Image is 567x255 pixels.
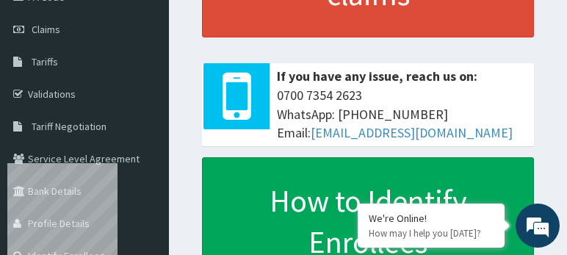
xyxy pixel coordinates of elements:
[277,68,477,85] b: If you have any issue, reach us on:
[32,55,58,68] span: Tariffs
[369,212,494,225] div: We're Online!
[32,23,60,36] span: Claims
[32,120,106,133] span: Tariff Negotiation
[369,227,494,240] p: How may I help you today?
[311,124,513,141] a: [EMAIL_ADDRESS][DOMAIN_NAME]
[277,86,527,143] span: 0700 7354 2623 WhatsApp: [PHONE_NUMBER] Email:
